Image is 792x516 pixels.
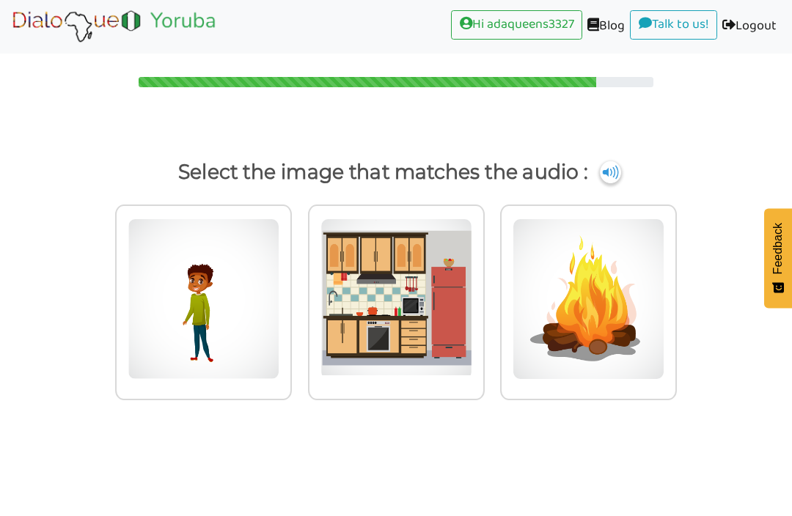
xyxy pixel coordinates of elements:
[717,10,782,43] a: Logout
[630,10,717,40] a: Talk to us!
[600,161,621,183] img: cuNL5YgAAAABJRU5ErkJggg==
[320,218,472,380] img: gyaare.png
[513,218,664,380] img: gya.png
[451,10,582,40] a: Hi adaqueens3327
[764,208,792,308] button: Feedback - Show survey
[771,223,785,274] span: Feedback
[20,155,772,190] p: Select the image that matches the audio :
[128,218,279,380] img: akwaada.png
[10,8,218,45] img: Select Course Page
[582,10,630,43] a: Blog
